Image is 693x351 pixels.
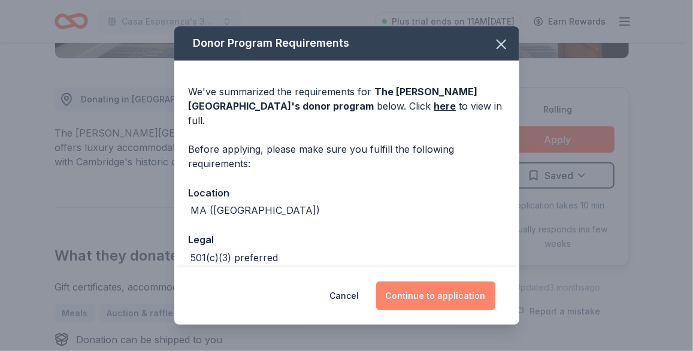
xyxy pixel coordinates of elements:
div: Donor Program Requirements [174,26,519,60]
div: Location [189,185,505,201]
div: MA ([GEOGRAPHIC_DATA]) [191,203,320,217]
button: Cancel [330,282,359,310]
a: here [434,99,456,113]
div: Before applying, please make sure you fulfill the following requirements: [189,142,505,171]
div: Legal [189,232,505,247]
div: We've summarized the requirements for below. Click to view in full. [189,84,505,128]
div: 501(c)(3) preferred [191,250,279,265]
button: Continue to application [376,282,495,310]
